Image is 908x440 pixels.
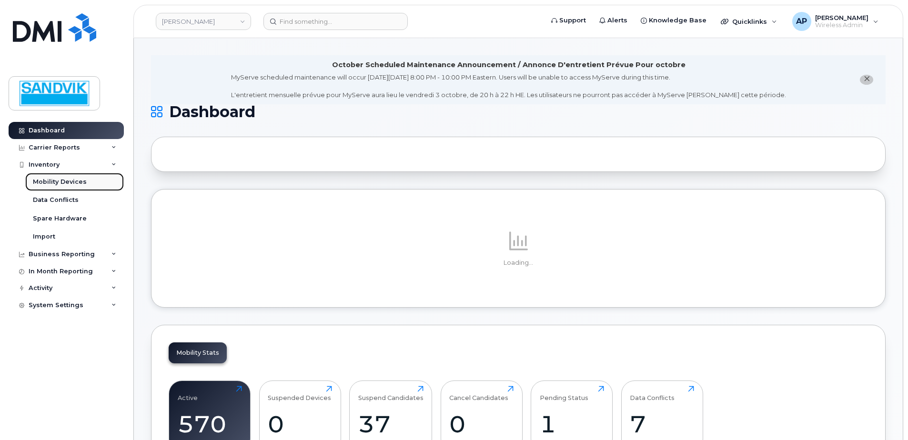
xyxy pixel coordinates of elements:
button: close notification [860,75,873,85]
div: MyServe scheduled maintenance will occur [DATE][DATE] 8:00 PM - 10:00 PM Eastern. Users will be u... [231,73,786,100]
div: Suspended Devices [268,386,331,401]
div: 7 [630,410,694,438]
div: 1 [540,410,604,438]
div: Pending Status [540,386,588,401]
div: 37 [358,410,424,438]
div: Active [178,386,198,401]
div: Data Conflicts [630,386,675,401]
div: 0 [268,410,332,438]
div: Suspend Candidates [358,386,424,401]
div: 570 [178,410,242,438]
div: Cancel Candidates [449,386,508,401]
div: 0 [449,410,514,438]
p: Loading... [169,259,868,267]
span: Dashboard [169,105,255,119]
div: October Scheduled Maintenance Announcement / Annonce D'entretient Prévue Pour octobre [332,60,686,70]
